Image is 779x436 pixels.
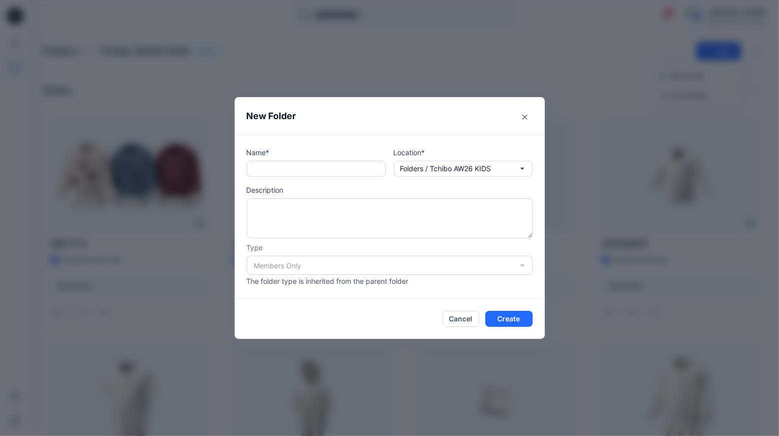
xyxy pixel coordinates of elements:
p: Description [247,185,533,195]
button: Create [485,311,533,327]
button: Folders / Tchibo AW26 KIDS [394,161,533,177]
p: Folders / Tchibo AW26 KIDS [400,163,491,174]
p: Location* [394,147,533,158]
button: Cancel [443,311,479,327]
button: Close [517,109,533,125]
p: Name* [247,147,386,158]
p: The folder type is inherited from the parent folder [247,276,533,286]
p: Type [247,242,533,253]
header: New Folder [235,97,545,135]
